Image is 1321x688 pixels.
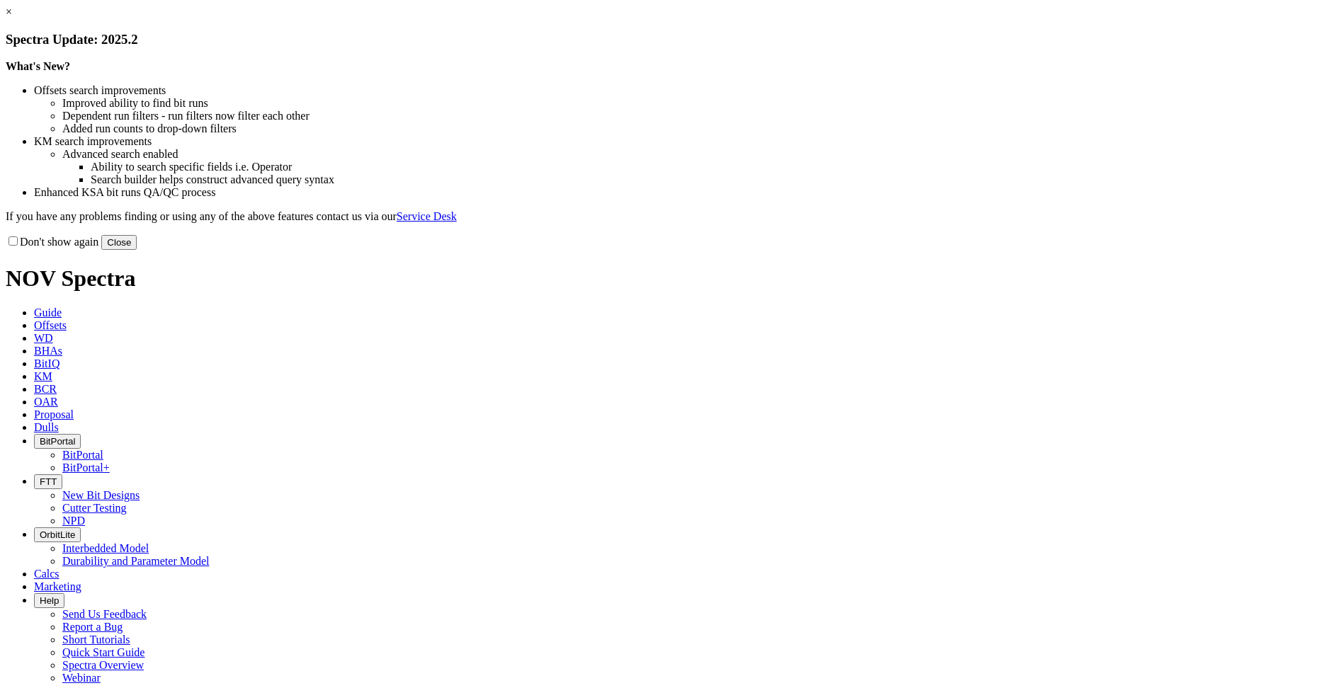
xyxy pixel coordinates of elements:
[34,357,59,369] span: BitIQ
[6,236,98,248] label: Don't show again
[34,319,67,331] span: Offsets
[8,236,18,246] input: Don't show again
[62,122,1315,135] li: Added run counts to drop-down filters
[62,110,1315,122] li: Dependent run filters - run filters now filter each other
[40,436,75,447] span: BitPortal
[34,580,81,592] span: Marketing
[101,235,137,250] button: Close
[34,408,74,420] span: Proposal
[62,646,144,658] a: Quick Start Guide
[6,32,1315,47] h3: Spectra Update: 2025.2
[34,186,1315,199] li: Enhanced KSA bit runs QA/QC process
[34,396,58,408] span: OAR
[397,210,457,222] a: Service Desk
[40,476,57,487] span: FTT
[62,148,1315,161] li: Advanced search enabled
[34,332,53,344] span: WD
[62,542,149,554] a: Interbedded Model
[91,161,1315,173] li: Ability to search specific fields i.e. Operator
[40,595,59,606] span: Help
[62,97,1315,110] li: Improved ability to find bit runs
[34,421,59,433] span: Dulls
[6,60,70,72] strong: What's New?
[34,345,62,357] span: BHAs
[6,6,12,18] a: ×
[34,383,57,395] span: BCR
[91,173,1315,186] li: Search builder helps construct advanced query syntax
[62,461,110,474] a: BitPortal+
[40,529,75,540] span: OrbitLite
[62,449,103,461] a: BitPortal
[62,555,210,567] a: Durability and Parameter Model
[62,515,85,527] a: NPD
[34,370,52,382] span: KM
[62,621,123,633] a: Report a Bug
[34,306,62,319] span: Guide
[34,84,1315,97] li: Offsets search improvements
[62,489,140,501] a: New Bit Designs
[34,568,59,580] span: Calcs
[6,210,1315,223] p: If you have any problems finding or using any of the above features contact us via our
[6,265,1315,292] h1: NOV Spectra
[34,135,1315,148] li: KM search improvements
[62,608,147,620] a: Send Us Feedback
[62,672,101,684] a: Webinar
[62,659,144,671] a: Spectra Overview
[62,633,130,646] a: Short Tutorials
[62,502,127,514] a: Cutter Testing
